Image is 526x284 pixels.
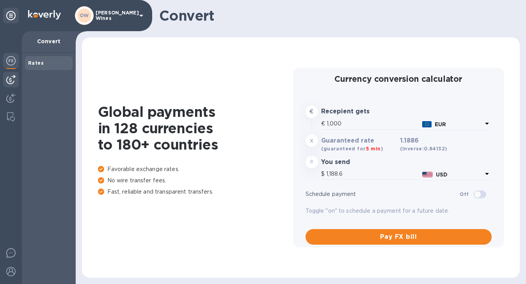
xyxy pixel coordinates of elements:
div: Unpin categories [3,8,19,23]
p: Schedule payment [306,190,460,198]
b: EUR [435,121,446,127]
b: (inverse: 0.84132 ) [400,146,448,152]
h3: Recepient gets [321,108,397,115]
div: $ [321,168,326,180]
div: x [306,134,318,147]
b: Off [460,191,469,197]
img: USD [422,172,433,177]
p: Favorable exchange rates. [98,165,293,173]
img: Logo [28,10,61,19]
div: € [321,118,327,130]
h3: Guaranteed rate [321,137,397,145]
span: 5 min [366,146,381,152]
h1: Convert [159,7,514,24]
b: Rates [28,60,44,66]
div: = [306,156,318,168]
b: USD [436,171,448,178]
h3: 1.1886 [400,137,448,153]
h2: Currency conversion calculator [306,74,492,84]
p: Fast, reliable and transparent transfers. [98,188,293,196]
input: Amount [327,118,419,130]
p: Toggle "on" to schedule a payment for a future date. [306,207,492,215]
p: [PERSON_NAME] Wines [96,10,135,21]
h3: You send [321,159,397,166]
input: Amount [326,168,419,180]
b: (guaranteed for ) [321,146,383,152]
p: Convert [28,37,69,45]
p: No wire transfer fees. [98,176,293,185]
h1: Global payments in 128 currencies to 180+ countries [98,104,293,153]
b: OW [80,12,89,18]
span: Pay FX bill [312,232,485,242]
strong: € [309,108,313,115]
img: Foreign exchange [6,56,16,65]
button: Pay FX bill [306,229,492,245]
